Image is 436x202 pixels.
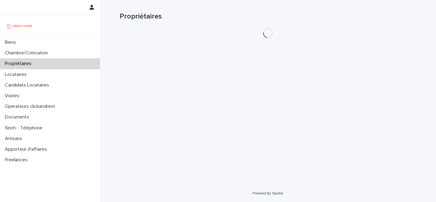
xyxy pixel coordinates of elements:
a: Powered By Stacker [253,191,283,195]
p: Chambre/Colocation [2,50,53,56]
p: Candidats Locataires [2,82,54,88]
img: UCB0brd3T0yccxBKYDjQ [5,20,34,32]
p: Visites [2,93,24,99]
p: Propriétaires [2,61,36,67]
p: Documents [2,114,34,120]
p: Freelances [2,157,32,163]
p: Artisans [2,136,27,142]
p: Operateurs clickandrent [2,104,60,109]
p: Locataires [2,72,31,77]
p: Sinch - Téléphone [2,125,47,131]
p: Apporteur d'affaires [2,146,52,152]
p: Biens [2,39,21,45]
h1: Propriétaires [120,12,416,21]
